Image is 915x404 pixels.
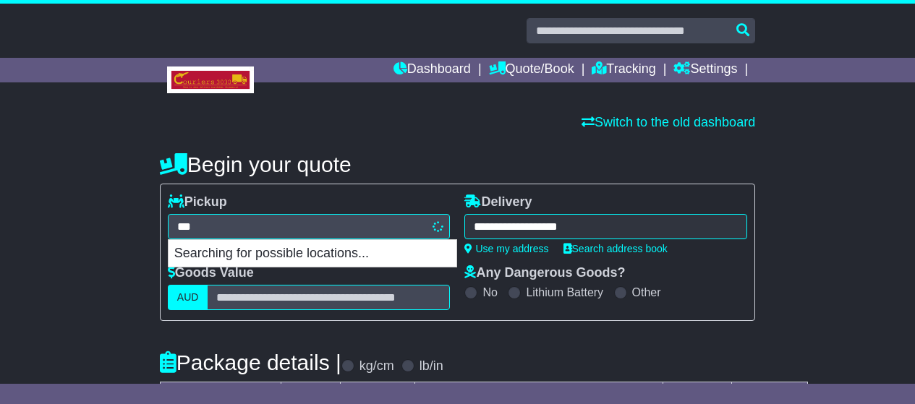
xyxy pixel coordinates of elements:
h4: Package details | [160,351,341,374]
label: Lithium Battery [526,285,603,299]
a: Settings [673,58,737,82]
a: Quote/Book [489,58,574,82]
p: Searching for possible locations... [169,240,456,267]
label: Other [632,285,661,299]
label: kg/cm [359,358,394,374]
h4: Begin your quote [160,152,755,176]
a: Search address book [563,243,668,254]
label: Delivery [464,194,532,210]
a: Dashboard [393,58,471,82]
label: Pickup [168,194,227,210]
a: Use my address [464,243,548,254]
label: No [482,285,497,299]
a: Tracking [592,58,655,82]
label: lb/in [420,358,443,374]
label: Goods Value [168,265,254,281]
label: AUD [168,285,208,310]
a: Switch to the old dashboard [582,115,755,129]
label: Any Dangerous Goods? [464,265,625,281]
